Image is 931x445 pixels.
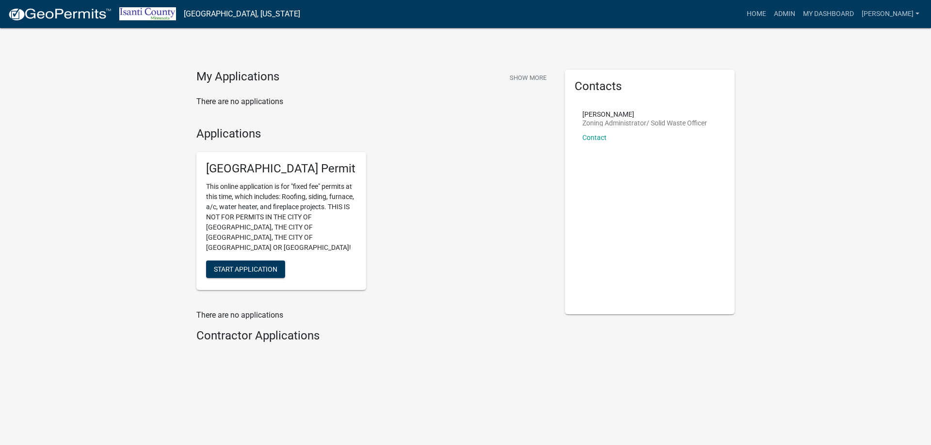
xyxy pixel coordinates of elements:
[196,127,550,298] wm-workflow-list-section: Applications
[582,120,707,126] p: Zoning Administrator/ Solid Waste Officer
[206,182,356,253] p: This online application is for "fixed fee" permits at this time, which includes: Roofing, siding,...
[858,5,923,23] a: [PERSON_NAME]
[799,5,858,23] a: My Dashboard
[575,79,725,93] h5: Contacts
[196,70,279,84] h4: My Applications
[196,329,550,343] h4: Contractor Applications
[582,111,707,118] p: [PERSON_NAME]
[743,5,770,23] a: Home
[196,309,550,321] p: There are no applications
[214,265,277,273] span: Start Application
[196,127,550,141] h4: Applications
[582,134,607,141] a: Contact
[506,70,550,86] button: Show More
[206,261,285,278] button: Start Application
[196,329,550,347] wm-workflow-list-section: Contractor Applications
[119,7,176,20] img: Isanti County, Minnesota
[770,5,799,23] a: Admin
[206,162,356,176] h5: [GEOGRAPHIC_DATA] Permit
[196,96,550,107] p: There are no applications
[184,6,300,22] a: [GEOGRAPHIC_DATA], [US_STATE]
